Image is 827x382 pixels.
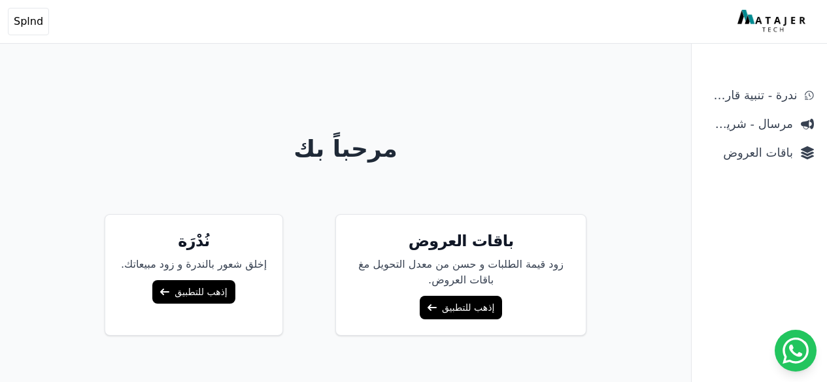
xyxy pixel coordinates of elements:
img: MatajerTech Logo [737,10,809,33]
p: إخلق شعور بالندرة و زود مبيعاتك. [121,257,267,272]
h5: نُدْرَة [121,231,267,251]
a: إذهب للتطبيق [152,280,235,304]
p: زود قيمة الطلبات و حسن من معدل التحويل مغ باقات العروض. [352,257,570,288]
a: إذهب للتطبيق [420,296,502,319]
span: مرسال - شريط دعاية [705,115,793,133]
h1: مرحباً بك [11,136,681,162]
h5: باقات العروض [352,231,570,251]
span: Splnd [14,14,43,29]
span: ندرة - تنبية قارب علي النفاذ [705,86,797,104]
span: باقات العروض [705,144,793,162]
button: Splnd [8,8,49,35]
